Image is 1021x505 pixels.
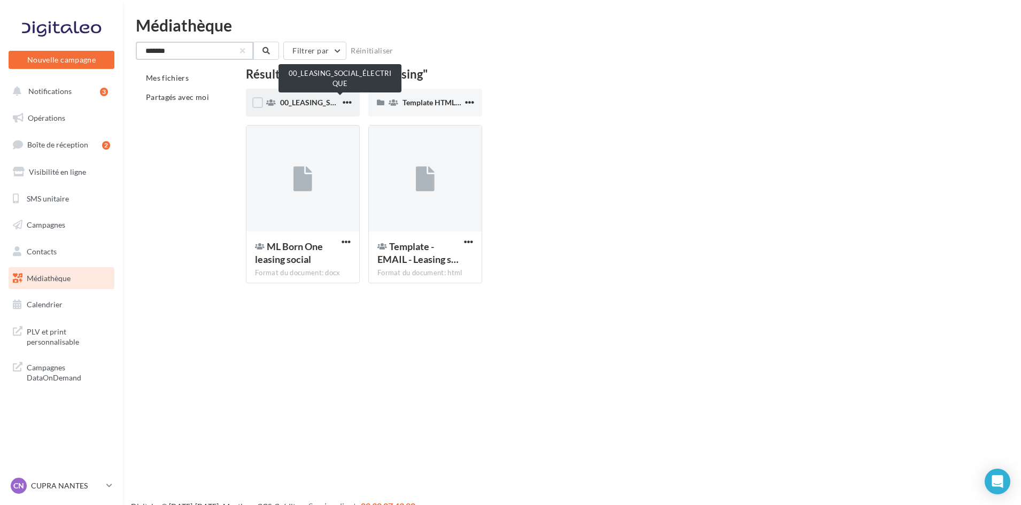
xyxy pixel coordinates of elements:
[279,64,401,92] div: 00_LEASING_SOCIAL_ÉLECTRIQUE
[6,107,117,129] a: Opérations
[27,220,65,229] span: Campagnes
[13,480,24,491] span: CN
[27,140,88,149] span: Boîte de réception
[6,320,117,352] a: PLV et print personnalisable
[6,356,117,387] a: Campagnes DataOnDemand
[6,267,117,290] a: Médiathèque
[27,247,57,256] span: Contacts
[283,42,346,60] button: Filtrer par
[9,476,114,496] a: CN CUPRA NANTES
[27,324,110,347] span: PLV et print personnalisable
[28,87,72,96] span: Notifications
[27,360,110,383] span: Campagnes DataOnDemand
[6,214,117,236] a: Campagnes
[6,161,117,183] a: Visibilité en ligne
[31,480,102,491] p: CUPRA NANTES
[136,17,1008,33] div: Médiathèque
[255,268,351,278] div: Format du document: docx
[6,240,117,263] a: Contacts
[6,80,112,103] button: Notifications 3
[28,113,65,122] span: Opérations
[27,300,63,309] span: Calendrier
[6,133,117,156] a: Boîte de réception2
[403,98,507,107] span: Template HTML - Leasing social
[280,98,399,107] span: 00_LEASING_SOCIAL_ÉLECTRIQUE
[255,240,323,265] span: ML Born One leasing social
[985,469,1010,494] div: Open Intercom Messenger
[6,188,117,210] a: SMS unitaire
[27,193,69,203] span: SMS unitaire
[246,68,971,80] div: Résultat de la recherche: "leasing"
[146,73,189,82] span: Mes fichiers
[146,92,209,102] span: Partagés avec moi
[346,44,398,57] button: Réinitialiser
[100,88,108,96] div: 3
[29,167,86,176] span: Visibilité en ligne
[377,268,473,278] div: Format du document: html
[6,293,117,316] a: Calendrier
[27,274,71,283] span: Médiathèque
[102,141,110,150] div: 2
[9,51,114,69] button: Nouvelle campagne
[377,240,459,265] span: Template - EMAIL - Leasing social électrique - CUPRA Born One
